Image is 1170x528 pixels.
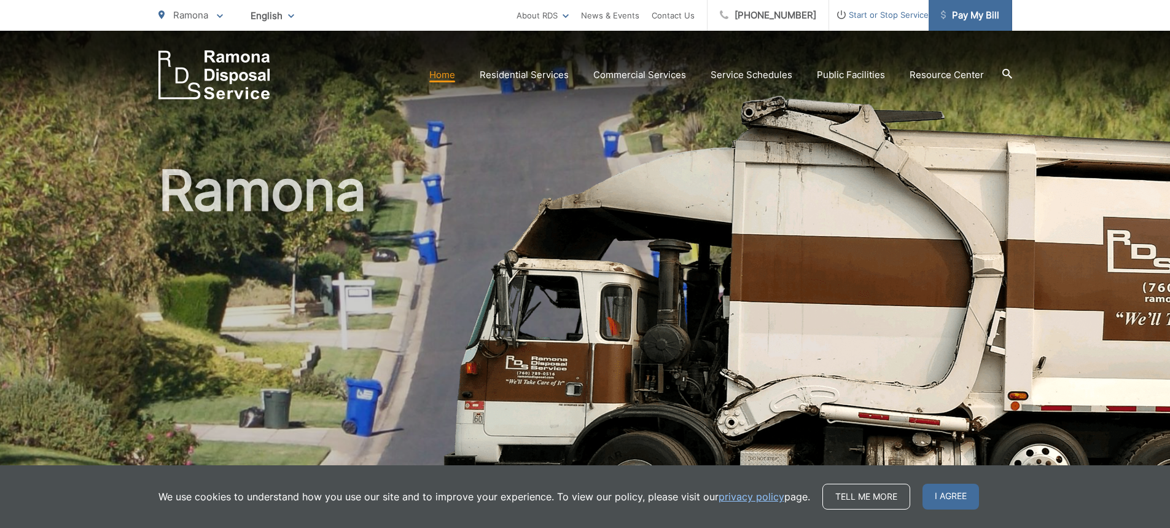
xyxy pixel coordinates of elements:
a: Public Facilities [817,68,885,82]
span: Pay My Bill [941,8,999,23]
a: Home [429,68,455,82]
a: Contact Us [652,8,695,23]
a: About RDS [517,8,569,23]
a: EDCD logo. Return to the homepage. [158,50,270,100]
p: We use cookies to understand how you use our site and to improve your experience. To view our pol... [158,489,810,504]
a: Commercial Services [593,68,686,82]
a: privacy policy [719,489,784,504]
a: Service Schedules [711,68,792,82]
span: I agree [922,484,979,510]
span: Ramona [173,9,208,21]
a: News & Events [581,8,639,23]
a: Resource Center [910,68,984,82]
a: Tell me more [822,484,910,510]
a: Residential Services [480,68,569,82]
span: English [241,5,303,26]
